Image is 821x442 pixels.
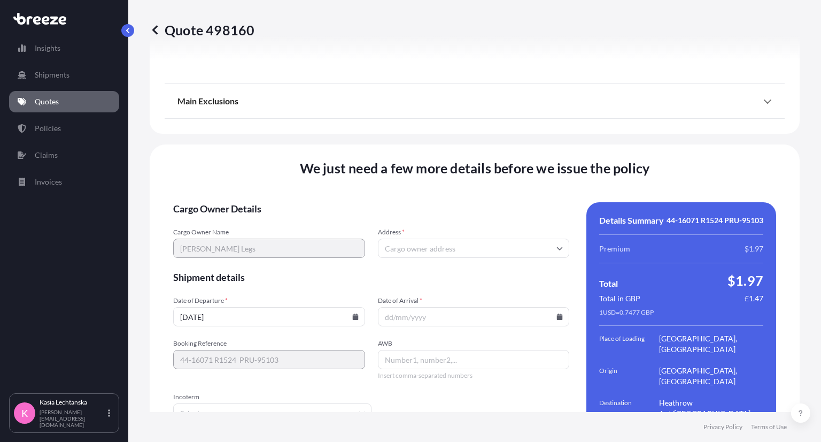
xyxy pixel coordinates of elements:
[378,296,570,305] span: Date of Arrival
[150,21,254,39] p: Quote 498160
[40,409,106,428] p: [PERSON_NAME][EMAIL_ADDRESS][DOMAIN_NAME]
[378,307,570,326] input: dd/mm/yyyy
[35,123,61,134] p: Policies
[599,333,659,355] span: Place of Loading
[745,243,763,254] span: $1.97
[599,215,664,226] span: Details Summary
[659,398,763,430] span: Heathrow Apt/[GEOGRAPHIC_DATA], [GEOGRAPHIC_DATA]
[745,293,763,304] span: £1.47
[659,333,763,355] span: [GEOGRAPHIC_DATA], [GEOGRAPHIC_DATA]
[173,307,365,326] input: dd/mm/yyyy
[378,339,570,348] span: AWB
[173,271,569,284] span: Shipment details
[177,88,772,114] div: Main Exclusions
[300,159,650,177] span: We just need a few more details before we issue the policy
[35,70,69,80] p: Shipments
[599,278,618,289] span: Total
[9,144,119,166] a: Claims
[667,215,763,226] span: 44-16071 R1524 PRU-95103
[35,96,59,107] p: Quotes
[173,350,365,369] input: Your internal reference
[9,64,119,86] a: Shipments
[173,393,371,401] span: Incoterm
[378,228,570,237] span: Address
[599,243,630,254] span: Premium
[727,272,763,289] span: $1.97
[378,350,570,369] input: Number1, number2,...
[35,177,62,187] p: Invoices
[173,228,365,237] span: Cargo Owner Name
[599,398,659,430] span: Destination
[173,403,371,423] input: Select...
[9,171,119,193] a: Invoices
[9,37,119,59] a: Insights
[173,339,365,348] span: Booking Reference
[21,408,28,418] span: K
[599,308,654,317] span: 1 USD = 0.7477 GBP
[173,296,365,305] span: Date of Departure
[599,293,640,304] span: Total in GBP
[599,365,659,387] span: Origin
[703,423,742,431] a: Privacy Policy
[378,239,570,258] input: Cargo owner address
[173,202,569,215] span: Cargo Owner Details
[9,91,119,112] a: Quotes
[35,150,58,161] p: Claims
[40,398,106,407] p: Kasia Lechtanska
[378,371,570,380] span: Insert comma-separated numbers
[177,96,238,106] span: Main Exclusions
[751,423,787,431] a: Terms of Use
[9,118,119,139] a: Policies
[35,43,60,54] p: Insights
[659,365,763,387] span: [GEOGRAPHIC_DATA], [GEOGRAPHIC_DATA]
